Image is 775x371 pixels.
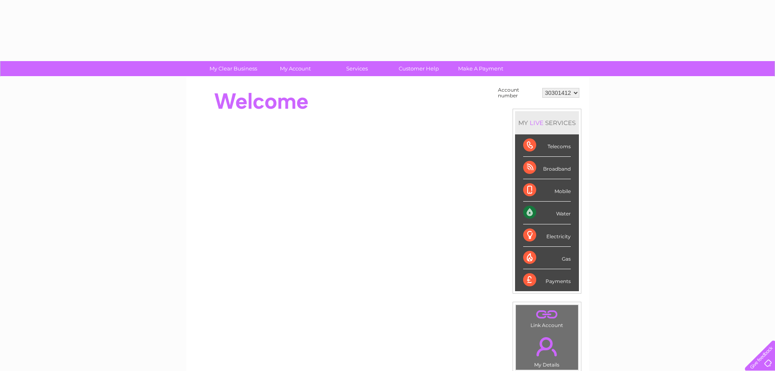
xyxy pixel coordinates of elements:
a: . [518,307,576,321]
a: . [518,332,576,361]
div: Broadband [523,157,571,179]
a: Customer Help [385,61,452,76]
div: Electricity [523,224,571,247]
a: My Account [262,61,329,76]
div: Telecoms [523,134,571,157]
td: Link Account [515,305,579,330]
div: Mobile [523,179,571,202]
div: LIVE [528,119,545,127]
div: MY SERVICES [515,111,579,134]
a: My Clear Business [200,61,267,76]
a: Services [323,61,391,76]
div: Payments [523,269,571,291]
a: Make A Payment [447,61,514,76]
td: Account number [496,85,540,101]
div: Gas [523,247,571,269]
div: Water [523,202,571,224]
td: My Details [515,330,579,370]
